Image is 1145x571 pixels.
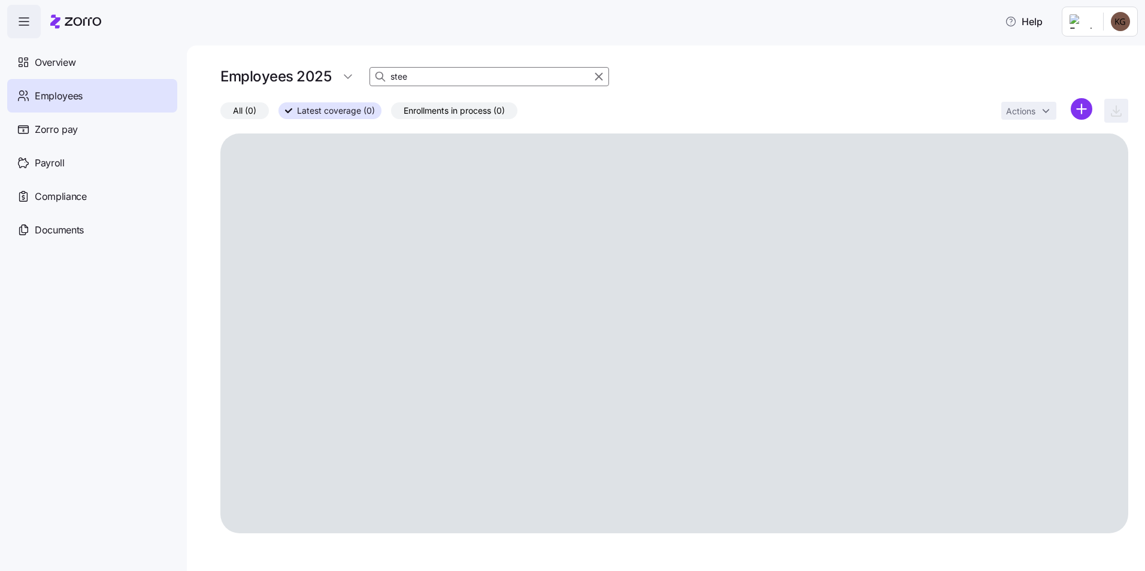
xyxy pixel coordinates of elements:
span: Documents [35,223,84,238]
span: All (0) [233,103,256,119]
span: Zorro pay [35,122,78,137]
span: Enrollments in process (0) [404,103,505,119]
a: Documents [7,213,177,247]
span: Compliance [35,189,87,204]
a: Payroll [7,146,177,180]
span: Latest coverage (0) [297,103,375,119]
span: Overview [35,55,75,70]
span: Actions [1006,107,1035,116]
span: Help [1005,14,1043,29]
img: b34cea83cf096b89a2fb04a6d3fa81b3 [1111,12,1130,31]
button: Actions [1001,102,1056,120]
a: Overview [7,45,177,79]
input: Search employees [369,67,609,86]
a: Employees [7,79,177,113]
img: Employer logo [1070,14,1093,29]
svg: add icon [1071,98,1092,120]
span: Employees [35,89,83,104]
button: Help [995,10,1052,34]
span: Payroll [35,156,65,171]
a: Zorro pay [7,113,177,146]
a: Compliance [7,180,177,213]
h1: Employees 2025 [220,67,331,86]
